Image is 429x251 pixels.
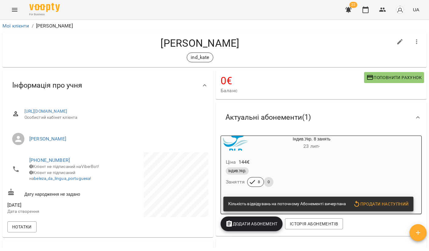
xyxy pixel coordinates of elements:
[12,223,32,231] span: Нотатки
[29,13,60,16] span: For Business
[29,3,60,12] img: Voopty Logo
[364,72,424,83] button: Поповнити рахунок
[24,115,204,121] span: Особистий кабінет клієнта
[36,22,73,30] p: [PERSON_NAME]
[221,136,373,194] button: Індив.Укр. 8 занять23 лип- Ціна144€Індив.Укр.Заняття80
[7,2,22,17] button: Menu
[396,5,404,14] img: avatar_s.png
[226,158,236,166] h6: Ціна
[254,179,264,185] span: 8
[221,75,364,87] h4: 0 €
[187,53,213,62] div: ind_kate
[6,187,108,198] div: Дату народження не задано
[285,218,343,229] button: Історія абонементів
[228,198,346,209] div: Кількість відвідувань на поточному Абонементі вичерпана
[7,221,37,232] button: Нотатки
[216,102,427,133] div: Актуальні абонементи(1)
[264,179,273,185] span: 0
[221,87,364,94] span: Баланс
[221,136,250,151] div: Індив.Укр. 8 занять
[413,6,419,13] span: UA
[226,178,245,186] h6: Заняття
[7,202,107,209] span: [DATE]
[250,136,373,151] div: Індив.Укр. 8 занять
[2,70,213,101] div: Інформація про учня
[12,81,82,90] span: Інформація про учня
[32,22,34,30] li: /
[29,157,70,163] a: [PHONE_NUMBER]
[226,168,249,174] span: Індив.Укр.
[29,136,66,142] a: [PERSON_NAME]
[24,109,67,114] a: [URL][DOMAIN_NAME]
[2,22,427,30] nav: breadcrumb
[221,216,283,231] button: Додати Абонемент
[191,54,209,61] p: ind_kate
[303,143,320,149] span: 23 лип -
[29,170,91,181] span: Клієнт не підписаний на !
[366,74,422,81] span: Поповнити рахунок
[2,23,29,29] a: Мої клієнти
[225,113,311,122] span: Актуальні абонементи ( 1 )
[410,4,422,15] button: UA
[7,37,393,49] h4: [PERSON_NAME]
[290,220,338,227] span: Історія абонементів
[7,209,107,215] p: Дата створення
[351,198,411,209] button: Продати наступний
[29,164,99,169] span: Клієнт не підписаний на ViberBot!
[349,2,357,8] span: 22
[353,200,409,208] span: Продати наступний
[34,176,90,181] a: beleza_da_lingua_portuguesa
[239,158,250,166] p: 144 €
[225,220,278,227] span: Додати Абонемент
